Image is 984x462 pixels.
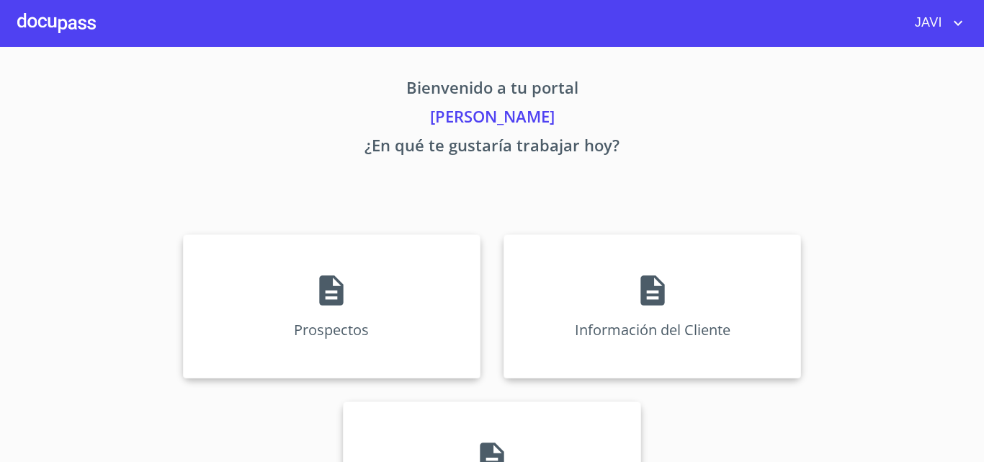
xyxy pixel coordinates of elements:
[294,320,369,339] p: Prospectos
[575,320,730,339] p: Información del Cliente
[48,76,936,105] p: Bienvenido a tu portal
[904,12,967,35] button: account of current user
[48,133,936,162] p: ¿En qué te gustaría trabajar hoy?
[904,12,949,35] span: JAVI
[48,105,936,133] p: [PERSON_NAME]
